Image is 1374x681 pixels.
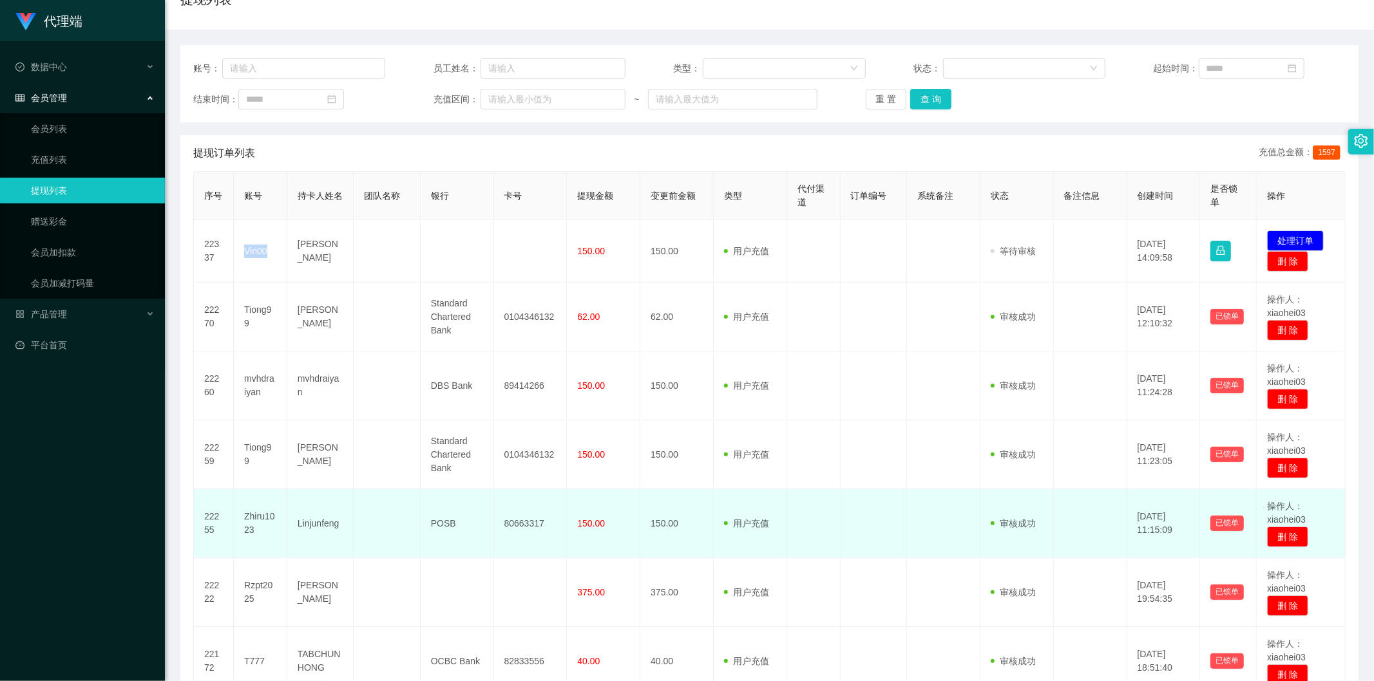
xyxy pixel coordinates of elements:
td: POSB [421,489,494,558]
i: 图标: table [15,93,24,102]
td: Tiong99 [234,283,287,351]
div: 充值总金额： [1259,145,1346,161]
button: 已锁单 [1210,378,1244,393]
span: 数据中心 [15,62,67,72]
td: 0104346132 [494,283,568,351]
span: 充值区间： [434,93,481,106]
td: Zhiru1023 [234,489,287,558]
span: 审核成功 [991,518,1036,528]
a: 代理端 [15,15,82,26]
td: Rzpt2025 [234,558,287,627]
span: 审核成功 [991,312,1036,322]
button: 查 询 [910,89,951,109]
td: 375.00 [640,558,714,627]
button: 已锁单 [1210,584,1244,600]
i: 图标: calendar [327,95,336,104]
td: [PERSON_NAME] [287,220,354,283]
span: 操作人：xiaohei03 [1267,363,1306,387]
td: [DATE] 11:24:28 [1127,351,1201,420]
span: 账号： [193,62,222,75]
span: 序号 [204,191,222,201]
td: 89414266 [494,351,568,420]
span: 结束时间： [193,93,238,106]
td: [PERSON_NAME] [287,420,354,489]
td: DBS Bank [421,351,494,420]
span: 操作人：xiaohei03 [1267,570,1306,593]
a: 赠送彩金 [31,209,155,234]
i: 图标: down [850,64,858,73]
input: 请输入最小值为 [481,89,625,109]
td: [DATE] 19:54:35 [1127,558,1201,627]
td: 150.00 [640,420,714,489]
a: 图标: dashboard平台首页 [15,332,155,358]
td: [PERSON_NAME] [287,283,354,351]
button: 图标: lock [1210,241,1231,261]
span: 操作人：xiaohei03 [1267,432,1306,456]
span: 用户充值 [724,312,769,322]
span: 1597 [1313,145,1341,160]
span: 创建时间 [1138,191,1174,201]
button: 删 除 [1267,389,1308,409]
span: 审核成功 [991,449,1036,460]
td: Linjunfeng [287,489,354,558]
span: 用户充值 [724,518,769,528]
td: 22222 [194,558,234,627]
img: logo.9652507e.png [15,13,36,31]
span: 状态 [991,191,1009,201]
span: 类型 [724,191,742,201]
span: 系统备注 [917,191,953,201]
span: 审核成功 [991,656,1036,666]
i: 图标: setting [1354,134,1368,148]
span: ~ [625,93,648,106]
button: 已锁单 [1210,309,1244,324]
input: 请输入 [481,58,625,79]
span: 账号 [244,191,262,201]
span: 操作人：xiaohei03 [1267,294,1306,318]
button: 删 除 [1267,320,1308,340]
td: Standard Chartered Bank [421,283,494,351]
td: 22255 [194,489,234,558]
span: 等待审核 [991,246,1036,256]
span: 会员管理 [15,93,67,103]
td: 80663317 [494,489,568,558]
span: 卡号 [504,191,522,201]
h1: 代理端 [44,1,82,42]
span: 提现订单列表 [193,145,255,161]
a: 会员加扣款 [31,239,155,265]
td: 62.00 [640,283,714,351]
button: 删 除 [1267,527,1308,547]
span: 操作 [1267,191,1285,201]
a: 会员列表 [31,116,155,142]
td: mvhdraiyan [234,351,287,420]
input: 请输入最大值为 [648,89,817,109]
span: 备注信息 [1064,191,1100,201]
i: 图标: down [1090,64,1098,73]
button: 重 置 [866,89,907,109]
span: 用户充值 [724,246,769,256]
td: [DATE] 14:09:58 [1127,220,1201,283]
span: 62.00 [577,312,600,322]
i: 图标: calendar [1288,64,1297,73]
i: 图标: check-circle-o [15,62,24,71]
input: 请输入 [222,58,385,79]
span: 操作人：xiaohei03 [1267,639,1306,662]
span: 审核成功 [991,587,1036,597]
span: 40.00 [577,656,600,666]
a: 提现列表 [31,178,155,203]
span: 提现金额 [577,191,613,201]
a: 充值列表 [31,147,155,173]
td: 0104346132 [494,420,568,489]
td: Vin00 [234,220,287,283]
td: 150.00 [640,351,714,420]
span: 用户充值 [724,587,769,597]
span: 类型： [673,62,703,75]
button: 删 除 [1267,458,1308,478]
span: 订单编号 [851,191,887,201]
span: 审核成功 [991,380,1036,391]
span: 用户充值 [724,656,769,666]
span: 150.00 [577,518,605,528]
td: 150.00 [640,489,714,558]
span: 团队名称 [364,191,400,201]
span: 变更前金额 [651,191,696,201]
span: 银行 [431,191,449,201]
